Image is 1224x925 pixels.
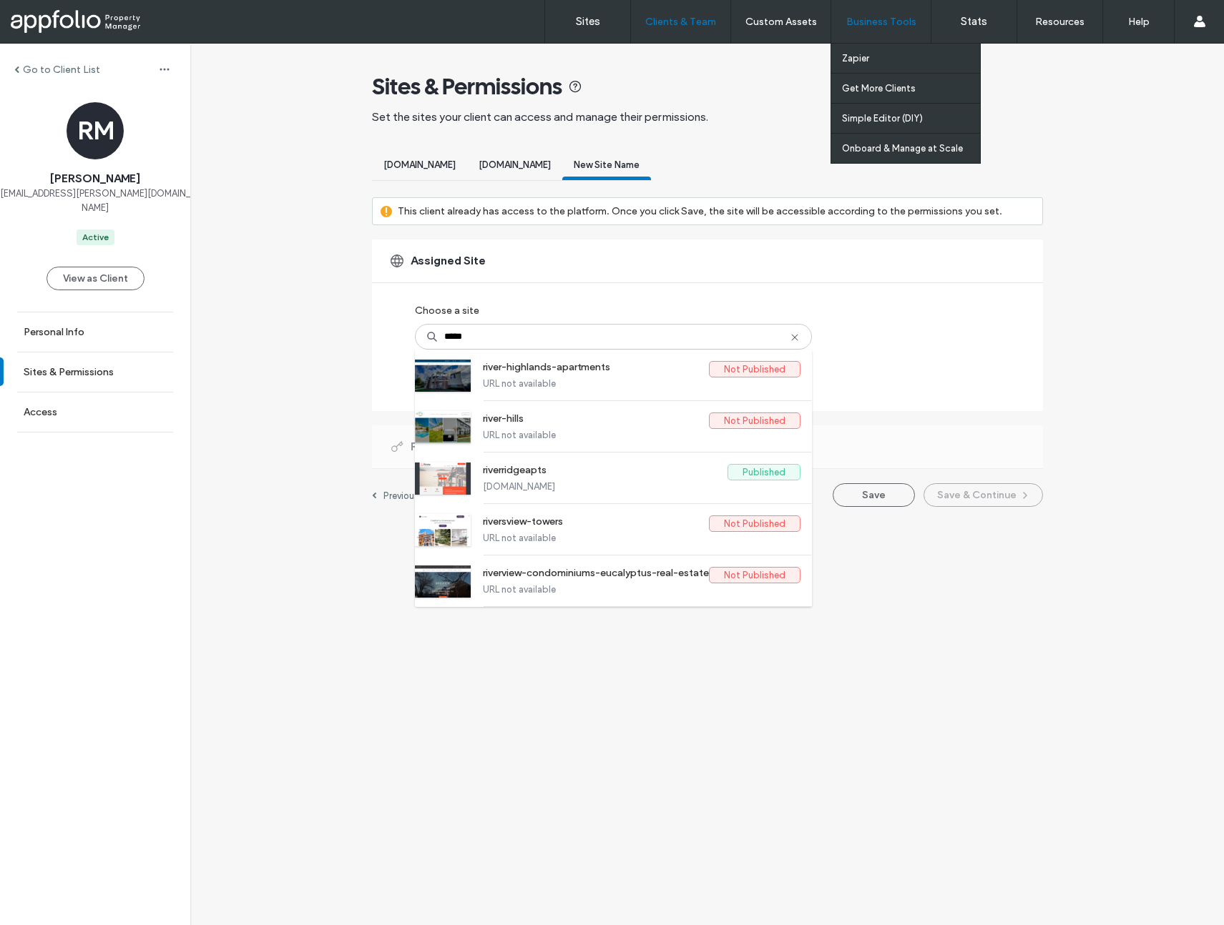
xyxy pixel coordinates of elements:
label: river-hills [483,412,709,430]
label: Not Published [709,567,801,583]
span: Sites & Permissions [372,72,562,101]
span: Assigned Site [411,253,486,269]
label: Not Published [709,515,801,532]
label: [DOMAIN_NAME] [483,481,801,492]
span: Permissions [411,439,477,455]
label: URL not available [483,378,801,389]
span: [DOMAIN_NAME] [383,159,456,170]
label: Resources [1035,16,1085,28]
div: RM [67,102,124,159]
label: URL not available [483,584,801,595]
label: river-highlands-apartments [483,361,709,378]
label: Zapier [842,53,869,64]
a: Simple Editor (DIY) [842,104,980,133]
label: Don't have a site for this client yet? [415,350,648,376]
span: New Site Name [574,159,640,170]
label: Personal Info [24,326,84,338]
label: Business Tools [846,16,916,28]
div: Active [82,231,109,244]
label: Get More Clients [842,83,916,94]
label: Sites & Permissions [24,366,114,378]
a: Onboard & Manage at Scale [842,134,980,163]
label: Access [24,406,57,418]
label: riverview-condominiums-eucalyptus-real-estate [483,567,709,584]
button: Save [833,483,915,507]
label: Sites [576,15,600,28]
span: [DOMAIN_NAME] [479,159,551,170]
label: This client already has access to the platform. Once you click Save, the site will be accessible ... [398,198,1002,224]
a: Get More Clients [842,74,980,103]
label: Stats [961,15,987,28]
label: riversview-towers [483,515,709,533]
label: Published [728,464,801,480]
label: Choose a site [415,297,479,324]
label: Clients & Team [645,16,716,28]
a: Previous [372,490,419,501]
label: Help [1128,16,1150,28]
span: [PERSON_NAME] [50,171,140,187]
button: View as Client [46,267,145,290]
label: Not Published [709,412,801,429]
label: Go to Client List [23,64,100,76]
label: Not Published [709,361,801,377]
span: Set the sites your client can access and manage their permissions. [372,110,708,124]
label: Onboard & Manage at Scale [842,143,963,154]
label: riverridgeapts [483,464,728,481]
label: URL not available [483,430,801,440]
label: Custom Assets [745,16,817,28]
label: Previous [383,490,419,501]
span: Help [33,10,62,23]
label: Simple Editor (DIY) [842,113,923,124]
a: Zapier [842,44,980,73]
label: URL not available [483,533,801,543]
